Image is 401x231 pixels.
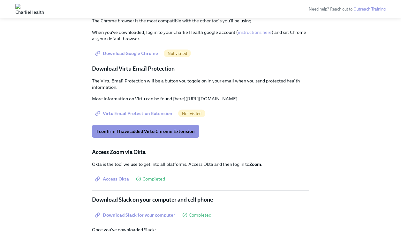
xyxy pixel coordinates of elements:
p: Okta is the tool we use to get into all platforms. Access Okta and then log in to . [92,161,309,167]
a: Outreach Training [353,7,386,12]
span: Download Google Chrome [96,50,158,57]
img: CharlieHealth [15,4,44,14]
a: instructions here [238,29,272,35]
p: The Chrome browser is the most compatible with the other tools you'll be using. [92,18,309,24]
span: Access Okta [96,176,129,182]
span: Download Slack for your computer [96,212,175,218]
button: I confirm I have added Virtu Chrome Extension [92,125,199,138]
p: Access Zoom via Okta [92,148,309,156]
p: Download Slack on your computer and cell phone [92,196,309,204]
p: The Virtu Email Protection will be a button you toggle on in your email when you send protected h... [92,78,309,90]
p: More information on Virtu can be found [here]([URL][DOMAIN_NAME]. [92,96,309,102]
a: Download Google Chrome [92,47,163,60]
a: Download Slack for your computer [92,209,180,221]
span: Virtu Email Protection Extension [96,110,172,117]
span: I confirm I have added Virtu Chrome Extension [96,128,195,135]
span: Completed [189,213,211,218]
a: Virtu Email Protection Extension [92,107,177,120]
strong: Zoom [249,161,261,167]
span: Completed [142,177,165,181]
a: Access Okta [92,173,133,185]
span: Need help? Reach out to [309,7,386,12]
span: Not visited [178,111,205,116]
p: When you've downloaded, log in to your Charlie Health google account ( ) and set Chrome as your d... [92,29,309,42]
p: Download Virtu Email Protection [92,65,309,73]
span: Not visited [164,51,191,56]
